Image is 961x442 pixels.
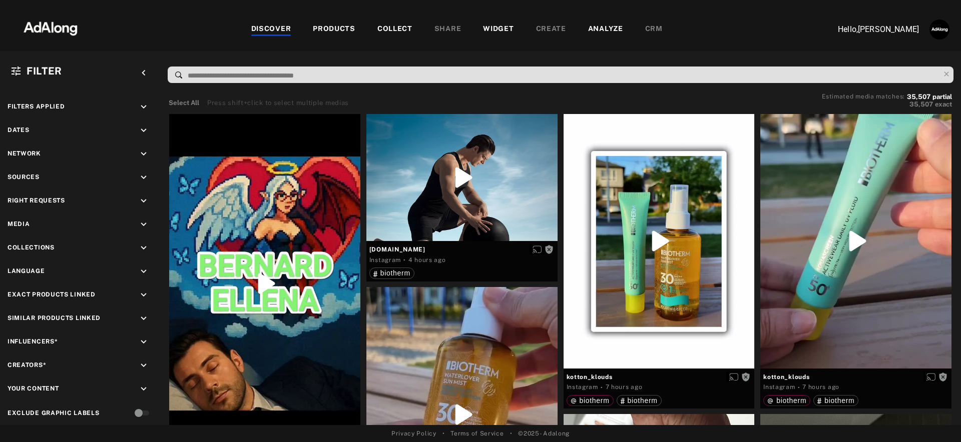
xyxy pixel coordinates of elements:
[8,244,55,251] span: Collections
[442,429,445,438] span: •
[601,383,603,391] span: ·
[8,197,65,204] span: Right Requests
[929,19,949,39] img: AATXAJzUJh5t706S9lc_3n6z7NVUglPkrjZIexBIJ3ug=s96-c
[545,245,554,252] span: Rights not requested
[923,371,938,382] button: Enable diffusion on this media
[817,397,854,404] div: biotherm
[138,289,149,300] i: keyboard_arrow_down
[138,148,149,159] i: keyboard_arrow_down
[907,94,952,99] button: 35,507partial
[798,383,800,391] span: ·
[138,219,149,230] i: keyboard_arrow_down
[8,408,99,417] div: Exclude Graphic Labels
[530,244,545,254] button: Enable diffusion on this media
[313,23,355,35] div: PRODUCTS
[391,429,436,438] a: Privacy Policy
[8,314,101,321] span: Similar Products Linked
[450,429,504,438] a: Terms of Service
[138,195,149,206] i: keyboard_arrow_down
[763,372,948,381] span: kotton_klouds
[907,93,930,100] span: 35,507
[8,267,45,274] span: Language
[377,23,412,35] div: COLLECT
[588,23,623,35] div: ANALYZE
[434,23,461,35] div: SHARE
[138,360,149,371] i: keyboard_arrow_down
[621,397,658,404] div: biotherm
[8,385,59,392] span: Your Content
[169,98,199,108] button: Select All
[580,396,610,404] span: biotherm
[571,397,610,404] div: biotherm
[7,12,95,42] img: 63233d7d88ed69de3c212112c67096b6.png
[767,397,806,404] div: biotherm
[207,98,349,108] div: Press shift+click to select multiple medias
[606,383,643,390] time: 2025-09-09T02:09:25.000Z
[822,99,952,109] button: 35,507exact
[8,361,46,368] span: Creators*
[8,173,40,180] span: Sources
[567,382,598,391] div: Instagram
[369,255,401,264] div: Instagram
[763,382,795,391] div: Instagram
[8,126,30,133] span: Dates
[927,17,952,42] button: Account settings
[138,67,149,78] i: keyboard_arrow_left
[938,373,947,380] span: Rights not requested
[628,396,658,404] span: biotherm
[909,100,933,108] span: 35,507
[138,242,149,253] i: keyboard_arrow_down
[138,383,149,394] i: keyboard_arrow_down
[138,336,149,347] i: keyboard_arrow_down
[408,256,446,263] time: 2025-09-09T04:59:09.000Z
[645,23,663,35] div: CRM
[741,373,750,380] span: Rights not requested
[510,429,513,438] span: •
[27,65,62,77] span: Filter
[822,93,905,100] span: Estimated media matches:
[369,245,555,254] span: [DOMAIN_NAME]
[8,220,30,227] span: Media
[138,101,149,112] i: keyboard_arrow_down
[8,103,65,110] span: Filters applied
[567,372,752,381] span: kotton_klouds
[403,256,406,264] span: ·
[138,125,149,136] i: keyboard_arrow_down
[518,429,570,438] span: © 2025 - Adalong
[8,291,96,298] span: Exact Products Linked
[819,23,919,35] p: Hello, [PERSON_NAME]
[8,338,58,345] span: Influencers*
[138,266,149,277] i: keyboard_arrow_down
[824,396,854,404] span: biotherm
[373,269,410,276] div: biotherm
[802,383,839,390] time: 2025-09-09T02:09:25.000Z
[536,23,566,35] div: CREATE
[483,23,514,35] div: WIDGET
[726,371,741,382] button: Enable diffusion on this media
[776,396,806,404] span: biotherm
[138,172,149,183] i: keyboard_arrow_down
[251,23,291,35] div: DISCOVER
[380,269,410,277] span: biotherm
[138,313,149,324] i: keyboard_arrow_down
[8,150,41,157] span: Network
